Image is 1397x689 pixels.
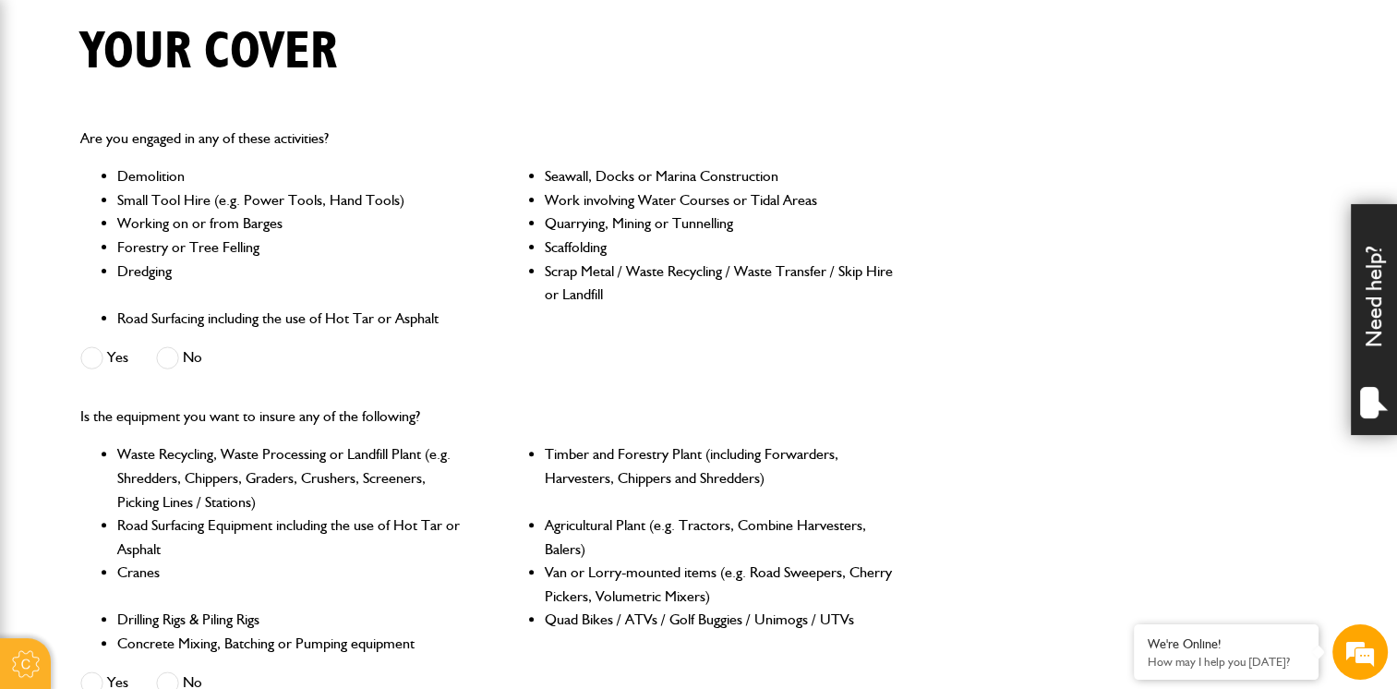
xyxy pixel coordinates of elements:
[117,632,467,656] li: Concrete Mixing, Batching or Pumping equipment
[96,103,310,127] div: Chat with us now
[545,236,895,260] li: Scaffolding
[24,225,337,266] input: Enter your email address
[117,442,467,514] li: Waste Recycling, Waste Processing or Landfill Plant (e.g. Shredders, Chippers, Graders, Crushers,...
[1148,655,1305,669] p: How may I help you today?
[545,561,895,608] li: Van or Lorry-mounted items (e.g. Road Sweepers, Cherry Pickers, Volumetric Mixers)
[117,236,467,260] li: Forestry or Tree Felling
[24,171,337,212] input: Enter your last name
[117,164,467,188] li: Demolition
[80,127,896,151] p: Are you engaged in any of these activities?
[545,188,895,212] li: Work involving Water Courses or Tidal Areas
[80,405,896,429] p: Is the equipment you want to insure any of the following?
[545,608,895,632] li: Quad Bikes / ATVs / Golf Buggies / Unimogs / UTVs
[24,334,337,526] textarea: Type your message and hit 'Enter'
[117,608,467,632] li: Drilling Rigs & Piling Rigs
[80,346,128,369] label: Yes
[31,103,78,128] img: d_20077148190_company_1631870298795_20077148190
[251,542,335,567] em: Start Chat
[117,307,467,331] li: Road Surfacing including the use of Hot Tar or Asphalt
[117,212,467,236] li: Working on or from Barges
[545,212,895,236] li: Quarrying, Mining or Tunnelling
[117,188,467,212] li: Small Tool Hire (e.g. Power Tools, Hand Tools)
[545,260,895,307] li: Scrap Metal / Waste Recycling / Waste Transfer / Skip Hire or Landfill
[1148,636,1305,652] div: We're Online!
[545,514,895,561] li: Agricultural Plant (e.g. Tractors, Combine Harvesters, Balers)
[80,21,337,83] h1: Your cover
[545,442,895,514] li: Timber and Forestry Plant (including Forwarders, Harvesters, Chippers and Shredders)
[303,9,347,54] div: Minimize live chat window
[117,260,467,307] li: Dredging
[156,346,202,369] label: No
[545,164,895,188] li: Seawall, Docks or Marina Construction
[117,514,467,561] li: Road Surfacing Equipment including the use of Hot Tar or Asphalt
[1351,204,1397,435] div: Need help?
[117,561,467,608] li: Cranes
[24,280,337,320] input: Enter your phone number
